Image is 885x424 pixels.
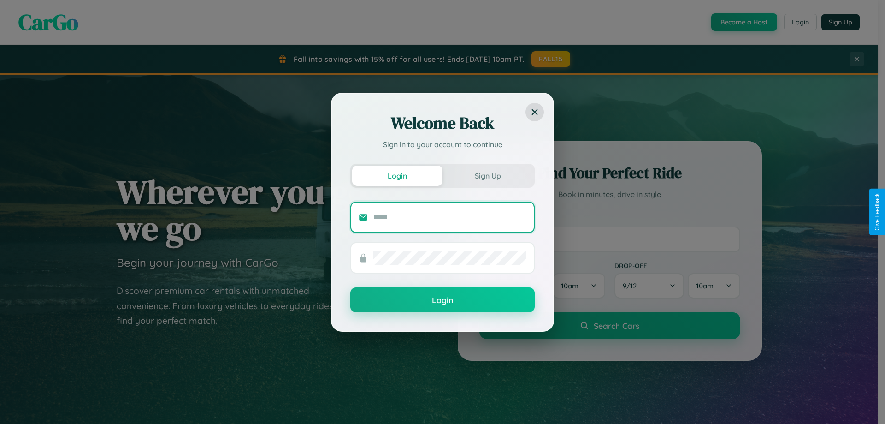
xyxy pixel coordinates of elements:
[874,193,880,231] div: Give Feedback
[350,112,535,134] h2: Welcome Back
[352,166,442,186] button: Login
[350,139,535,150] p: Sign in to your account to continue
[350,287,535,312] button: Login
[442,166,533,186] button: Sign Up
